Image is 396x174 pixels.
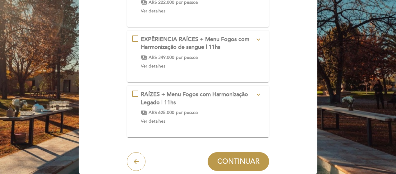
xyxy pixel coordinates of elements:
span: Ver detalhes [141,119,165,124]
span: payments [141,110,147,116]
i: expand_more [255,36,262,43]
i: expand_more [255,91,262,98]
span: por pessoa [176,110,198,116]
button: arrow_back [127,152,145,171]
md-checkbox: RAÍZES + Menu Fogos com Harmonização Legado | 11hs expand_more RAICES é uma visita transformada n... [132,91,264,127]
button: expand_more [253,91,264,99]
button: expand_more [253,35,264,44]
span: Ver detalhes [141,63,165,69]
span: por pessoa [176,54,198,61]
span: ARS 625.000 [149,110,174,116]
span: CONTINUAR [217,157,260,166]
button: CONTINUAR [208,152,269,171]
span: ARS 349.000 [149,54,174,61]
span: payments [141,54,147,61]
i: arrow_back [132,158,140,165]
md-checkbox: EXPÊRIENCIA RAÍCES + Menu Fogos com Harmonização de sangue | 11hs expand_more RAICES é uma visita... [132,35,264,72]
span: EXPÊRIENCIA RAÍCES + Menu Fogos com Harmonização de sangue | 11hs [141,36,249,51]
span: Ver detalhes [141,8,165,14]
span: RAÍZES + Menu Fogos com Harmonização Legado | 11hs [141,91,248,106]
